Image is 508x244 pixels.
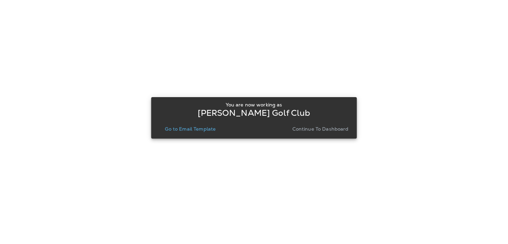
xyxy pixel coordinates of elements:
p: You are now working as [226,102,282,107]
button: Continue to Dashboard [290,124,351,134]
button: Go to Email Template [162,124,218,134]
p: Go to Email Template [165,126,216,132]
p: Continue to Dashboard [292,126,349,132]
p: [PERSON_NAME] Golf Club [198,110,310,116]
